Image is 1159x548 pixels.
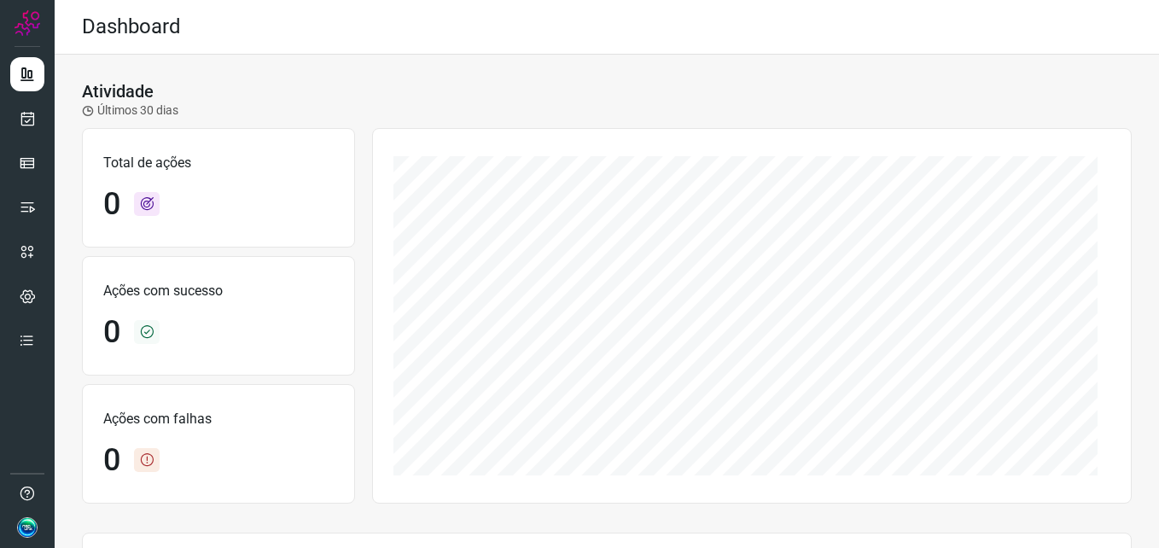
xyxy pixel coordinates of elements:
[82,15,181,39] h2: Dashboard
[103,281,334,301] p: Ações com sucesso
[103,409,334,429] p: Ações com falhas
[103,314,120,351] h1: 0
[17,517,38,538] img: d1faacb7788636816442e007acca7356.jpg
[103,442,120,479] h1: 0
[82,102,178,120] p: Últimos 30 dias
[15,10,40,36] img: Logo
[82,81,154,102] h3: Atividade
[103,186,120,223] h1: 0
[103,153,334,173] p: Total de ações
